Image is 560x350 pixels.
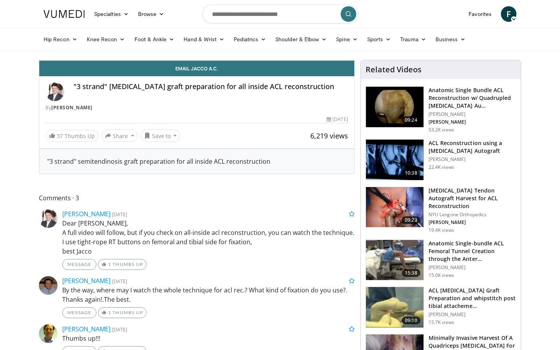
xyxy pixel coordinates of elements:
[73,82,348,91] h4: "3 strand" [MEDICAL_DATA] graft preparation for all inside ACL reconstruction
[366,240,516,281] a: 15:38 Anatomic Single-bundle ACL Femoral Tunnel Creation through the Anter… [PERSON_NAME] 15.0K v...
[45,130,98,142] a: 37 Thumbs Up
[62,285,355,304] p: By the way, where may I watch the whole technique for acl rec.? What kind of fixation do you use?...
[429,319,454,325] p: 15.7K views
[39,60,354,61] video-js: Video Player
[39,193,355,203] span: Comments 3
[98,259,147,270] a: 1 Thumbs Up
[429,240,516,263] h3: Anatomic Single-bundle ACL Femoral Tunnel Creation through the Anter…
[39,324,58,343] img: Avatar
[39,209,58,228] img: Avatar
[429,164,454,170] p: 22.4K views
[331,31,362,47] a: Spine
[366,187,516,233] a: 09:23 [MEDICAL_DATA] Tendon Autograft Harvest for ACL Reconstruction NYU Langone Orthopedics [PER...
[39,276,58,295] img: Avatar
[39,31,82,47] a: Hip Recon
[431,31,471,47] a: Business
[366,86,516,133] a: 09:24 Anatomic Single Bundle ACL Reconstruction w/ Quadrupled [MEDICAL_DATA] Au… [PERSON_NAME] [P...
[327,116,348,123] div: [DATE]
[62,334,355,343] p: Thumbs up!!!
[98,307,147,318] a: 1 Thumbs Up
[429,227,454,233] p: 19.4K views
[39,61,354,76] a: Email Jacco A.C.
[402,116,420,124] span: 09:24
[501,6,516,22] a: F
[429,212,516,218] p: NYU Langone Orthopedics
[366,65,422,74] h4: Related Videos
[429,287,516,310] h3: ACL [MEDICAL_DATA] Graft Preparation and whipstitch post tibial attacheme…
[62,219,355,256] p: Dear [PERSON_NAME], A full video will follow, but if you check on all-inside acl reconstruction, ...
[362,31,396,47] a: Sports
[130,31,179,47] a: Foot & Ankle
[51,104,93,111] a: [PERSON_NAME]
[179,31,229,47] a: Hand & Wrist
[429,187,516,210] h3: [MEDICAL_DATA] Tendon Autograft Harvest for ACL Reconstruction
[82,31,130,47] a: Knee Recon
[429,86,516,110] h3: Anatomic Single Bundle ACL Reconstruction w/ Quadrupled [MEDICAL_DATA] Au…
[429,264,516,271] p: [PERSON_NAME]
[62,276,110,285] a: [PERSON_NAME]
[366,140,423,180] img: 38725_0000_3.png.150x105_q85_crop-smart_upscale.jpg
[62,307,96,318] a: Message
[47,157,346,166] div: "3 strand" semitendinosis graft preparation for all inside ACL reconstruction
[89,6,133,22] a: Specialties
[402,317,420,324] span: 09:10
[108,261,111,267] span: 1
[57,132,63,140] span: 37
[141,129,180,142] button: Save to
[429,111,516,117] p: [PERSON_NAME]
[402,269,420,277] span: 15:38
[429,272,454,278] p: 15.0K views
[62,325,110,333] a: [PERSON_NAME]
[271,31,331,47] a: Shoulder & Elbow
[429,119,516,125] p: [PERSON_NAME]
[395,31,431,47] a: Trauma
[133,6,169,22] a: Browse
[464,6,496,22] a: Favorites
[62,210,110,218] a: [PERSON_NAME]
[429,127,454,133] p: 53.2K views
[366,287,423,327] img: -TiYc6krEQGNAzh34xMDoxOjBrO-I4W8.150x105_q85_crop-smart_upscale.jpg
[402,216,420,224] span: 09:23
[202,5,358,23] input: Search topics, interventions
[402,169,420,177] span: 10:38
[366,287,516,328] a: 09:10 ACL [MEDICAL_DATA] Graft Preparation and whipstitch post tibial attacheme… [PERSON_NAME] 15...
[112,211,127,218] small: [DATE]
[366,187,423,227] img: 66815087-d692-4d42-9e66-911891f535c0.jpg.150x105_q85_crop-smart_upscale.jpg
[45,104,348,111] div: By
[108,310,111,315] span: 1
[429,139,516,155] h3: ACL Reconstruction using a [MEDICAL_DATA] Autograft
[366,240,423,280] img: 243192_0000_1.png.150x105_q85_crop-smart_upscale.jpg
[429,219,516,226] p: [PERSON_NAME]
[366,87,423,127] img: 242096_0001_1.png.150x105_q85_crop-smart_upscale.jpg
[366,139,516,180] a: 10:38 ACL Reconstruction using a [MEDICAL_DATA] Autograft [PERSON_NAME] 22.4K views
[112,278,127,285] small: [DATE]
[62,259,96,270] a: Message
[310,131,348,140] span: 6,219 views
[45,82,64,101] img: Avatar
[101,129,138,142] button: Share
[429,311,516,318] p: [PERSON_NAME]
[229,31,271,47] a: Pediatrics
[44,10,85,18] img: VuMedi Logo
[429,156,516,163] p: [PERSON_NAME]
[112,326,127,333] small: [DATE]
